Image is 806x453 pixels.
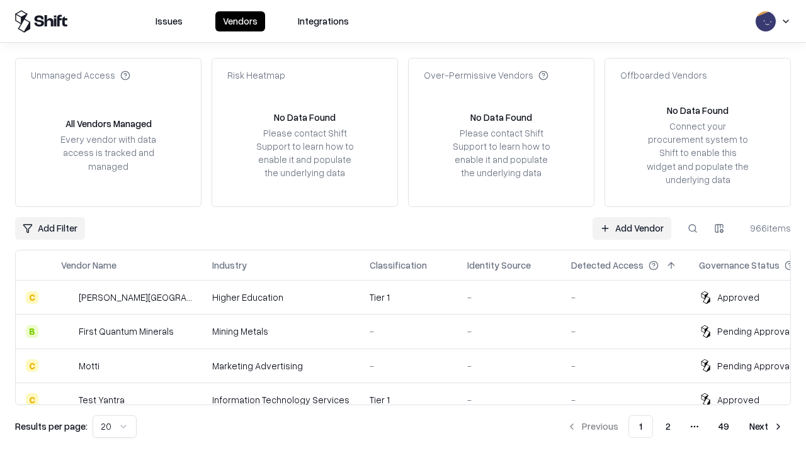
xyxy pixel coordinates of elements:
[571,291,679,304] div: -
[215,11,265,31] button: Vendors
[571,359,679,372] div: -
[61,325,74,338] img: First Quantum Minerals
[61,259,116,272] div: Vendor Name
[26,359,38,372] div: C
[79,291,192,304] div: [PERSON_NAME][GEOGRAPHIC_DATA]
[656,415,681,438] button: 2
[708,415,739,438] button: 49
[26,325,38,338] div: B
[449,126,553,180] div: Please contact Shift Support to learn how to enable it and populate the underlying data
[61,359,74,372] img: Motti
[65,117,152,130] div: All Vendors Managed
[290,11,356,31] button: Integrations
[742,415,791,438] button: Next
[593,217,671,240] a: Add Vendor
[61,291,74,304] img: Reichman University
[717,359,792,372] div: Pending Approval
[571,393,679,406] div: -
[370,359,447,372] div: -
[620,69,707,82] div: Offboarded Vendors
[212,325,349,338] div: Mining Metals
[571,259,644,272] div: Detected Access
[212,259,247,272] div: Industry
[470,111,532,124] div: No Data Found
[717,291,759,304] div: Approved
[741,221,791,235] div: 966 items
[370,393,447,406] div: Tier 1
[15,420,88,433] p: Results per page:
[79,393,125,406] div: Test Yantra
[212,393,349,406] div: Information Technology Services
[370,291,447,304] div: Tier 1
[699,259,780,272] div: Governance Status
[467,325,551,338] div: -
[212,359,349,372] div: Marketing Advertising
[274,111,336,124] div: No Data Found
[467,393,551,406] div: -
[56,133,161,172] div: Every vendor with data access is tracked and managed
[467,291,551,304] div: -
[79,325,174,338] div: First Quantum Minerals
[628,415,653,438] button: 1
[370,259,427,272] div: Classification
[31,69,130,82] div: Unmanaged Access
[424,69,548,82] div: Over-Permissive Vendors
[26,393,38,406] div: C
[212,291,349,304] div: Higher Education
[559,415,791,438] nav: pagination
[571,325,679,338] div: -
[467,259,531,272] div: Identity Source
[667,104,729,117] div: No Data Found
[717,393,759,406] div: Approved
[717,325,792,338] div: Pending Approval
[79,359,99,372] div: Motti
[227,69,285,82] div: Risk Heatmap
[26,291,38,304] div: C
[61,393,74,406] img: Test Yantra
[370,325,447,338] div: -
[645,120,750,186] div: Connect your procurement system to Shift to enable this widget and populate the underlying data
[467,359,551,372] div: -
[148,11,190,31] button: Issues
[253,126,357,180] div: Please contact Shift Support to learn how to enable it and populate the underlying data
[15,217,85,240] button: Add Filter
